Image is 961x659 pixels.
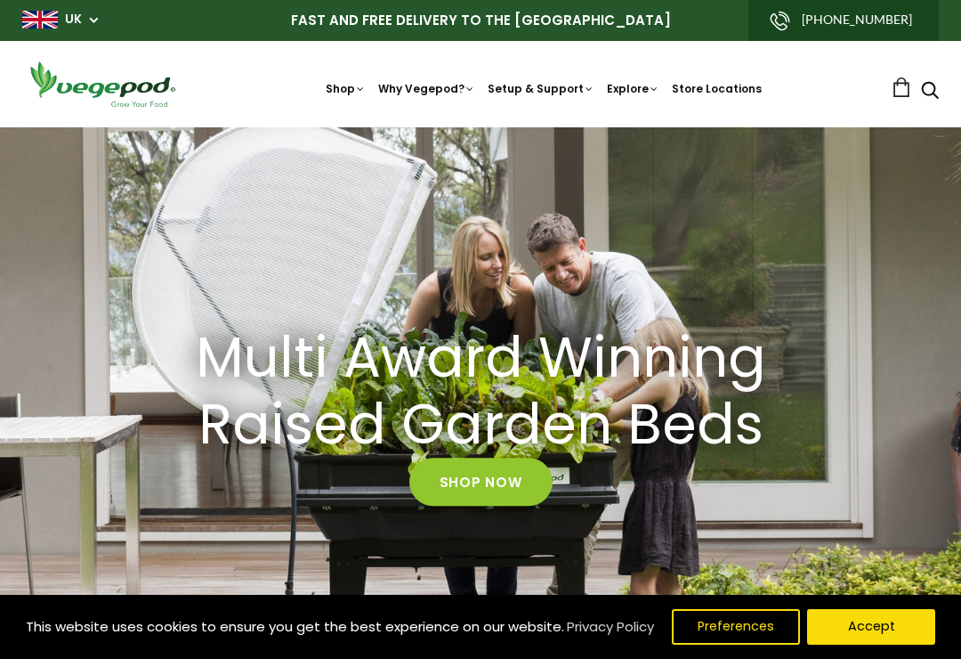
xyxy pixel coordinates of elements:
a: Multi Award Winning Raised Garden Beds [94,325,867,459]
a: Privacy Policy (opens in a new tab) [564,611,657,643]
a: Store Locations [672,81,762,96]
a: Explore [607,81,659,96]
span: This website uses cookies to ensure you get the best experience on our website. [26,617,564,636]
a: Shop Now [409,459,553,507]
img: gb_large.png [22,11,58,28]
a: UK [65,11,82,28]
img: Vegepod [22,59,182,110]
a: Why Vegepod? [378,81,475,96]
button: Preferences [672,609,800,645]
a: Setup & Support [488,81,594,96]
a: Shop [326,81,366,96]
a: Search [921,83,939,102]
button: Accept [807,609,935,645]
